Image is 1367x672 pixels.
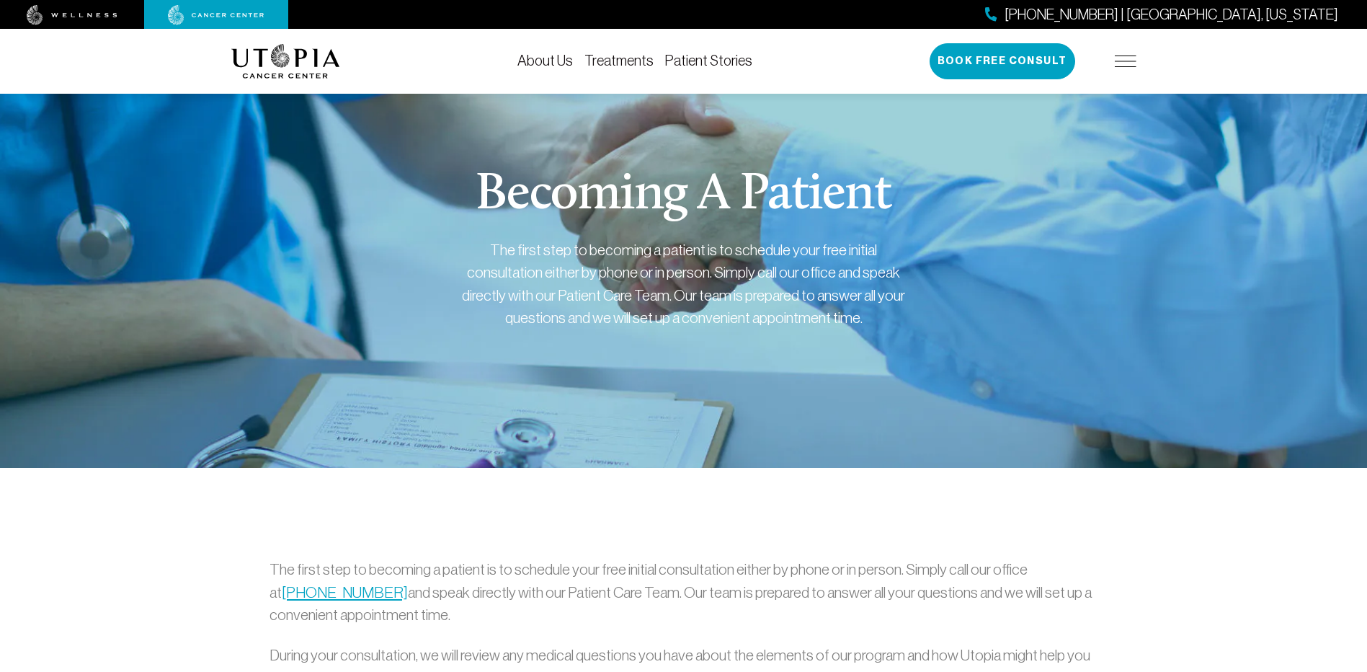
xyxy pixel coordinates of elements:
a: [PHONE_NUMBER] | [GEOGRAPHIC_DATA], [US_STATE] [985,4,1338,25]
img: icon-hamburger [1115,56,1136,67]
a: Patient Stories [665,53,752,68]
img: wellness [27,5,117,25]
img: logo [231,44,340,79]
a: Treatments [584,53,654,68]
div: The first step to becoming a patient is to schedule your free initial consultation either by phon... [460,239,907,330]
a: [PHONE_NUMBER] [282,584,408,601]
button: Book Free Consult [930,43,1075,79]
img: cancer center [168,5,264,25]
a: About Us [517,53,573,68]
p: The first step to becoming a patient is to schedule your free initial consultation either by phon... [270,558,1097,627]
h1: Becoming A Patient [476,169,891,221]
span: [PHONE_NUMBER] | [GEOGRAPHIC_DATA], [US_STATE] [1005,4,1338,25]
